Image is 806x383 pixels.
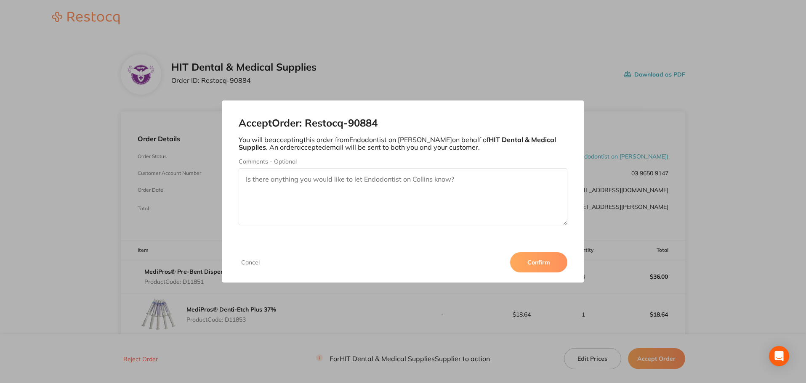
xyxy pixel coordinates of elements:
div: Open Intercom Messenger [769,346,789,366]
button: Confirm [510,252,567,272]
p: You will be accepting this order from Endodontist on [PERSON_NAME] on behalf of . An order accept... [239,136,568,151]
h2: Accept Order: Restocq- 90884 [239,117,568,129]
label: Comments - Optional [239,158,568,165]
b: HIT Dental & Medical Supplies [239,135,556,151]
button: Cancel [239,259,262,266]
